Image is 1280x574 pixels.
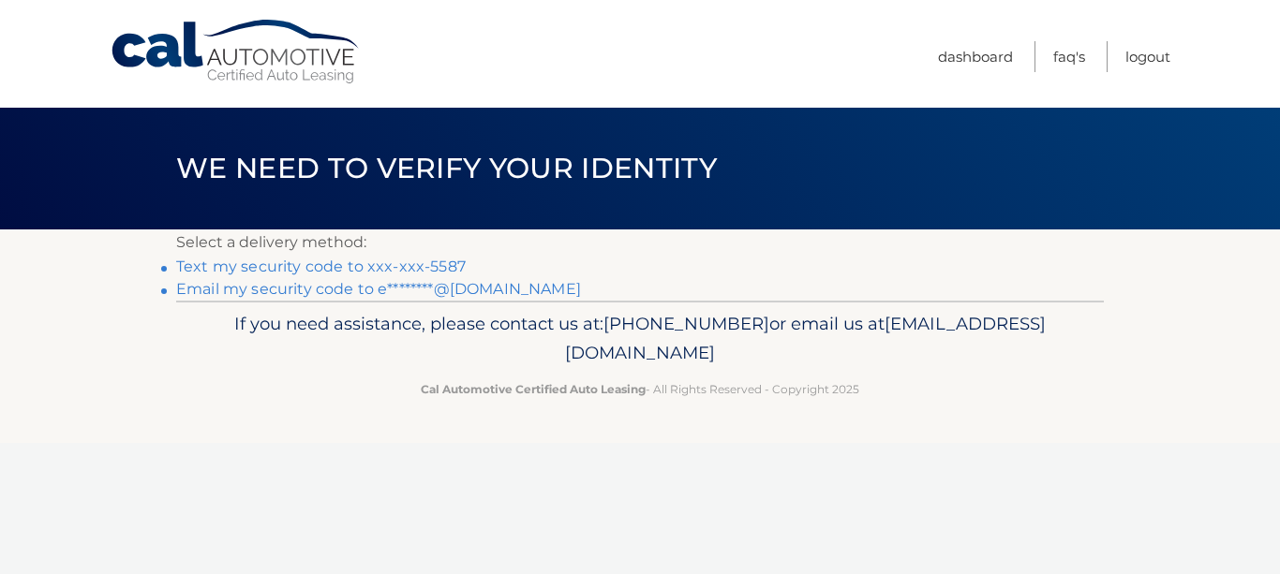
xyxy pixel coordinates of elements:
p: Select a delivery method: [176,229,1104,256]
a: Email my security code to e********@[DOMAIN_NAME] [176,280,581,298]
p: If you need assistance, please contact us at: or email us at [188,309,1092,369]
a: Logout [1125,41,1170,72]
p: - All Rights Reserved - Copyright 2025 [188,379,1092,399]
span: [PHONE_NUMBER] [603,313,769,334]
strong: Cal Automotive Certified Auto Leasing [421,382,646,396]
a: FAQ's [1053,41,1085,72]
a: Text my security code to xxx-xxx-5587 [176,258,466,275]
a: Cal Automotive [110,19,363,85]
span: We need to verify your identity [176,151,717,185]
a: Dashboard [938,41,1013,72]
